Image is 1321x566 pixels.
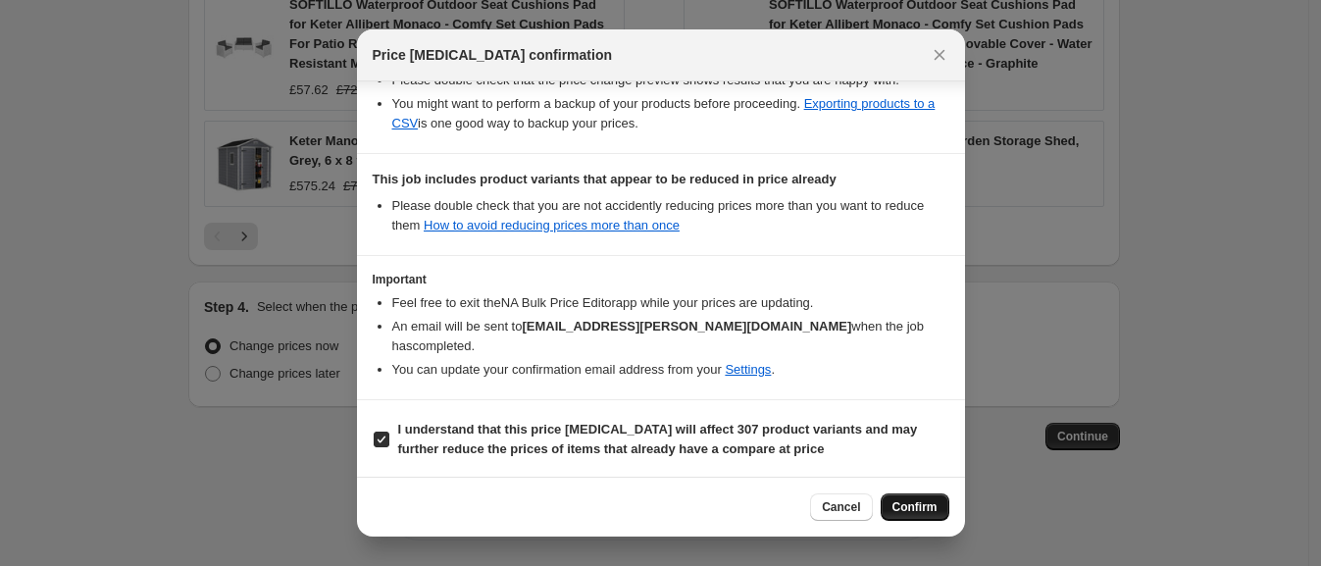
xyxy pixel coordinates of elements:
a: Settings [725,362,771,377]
button: Close [926,41,953,69]
li: You might want to perform a backup of your products before proceeding. is one good way to backup ... [392,94,949,133]
span: Cancel [822,499,860,515]
h3: Important [373,272,949,287]
button: Cancel [810,493,872,521]
li: Please double check that the price change preview shows results that you are happy with. [392,71,949,90]
li: You can update your confirmation email address from your . [392,360,949,380]
li: An email will be sent to when the job has completed . [392,317,949,356]
span: Price [MEDICAL_DATA] confirmation [373,45,613,65]
a: How to avoid reducing prices more than once [424,218,680,232]
b: This job includes product variants that appear to be reduced in price already [373,172,837,186]
li: Feel free to exit the NA Bulk Price Editor app while your prices are updating. [392,293,949,313]
b: I understand that this price [MEDICAL_DATA] will affect 307 product variants and may further redu... [398,422,918,456]
b: [EMAIL_ADDRESS][PERSON_NAME][DOMAIN_NAME] [522,319,851,334]
button: Confirm [881,493,949,521]
span: Confirm [892,499,938,515]
li: Please double check that you are not accidently reducing prices more than you want to reduce them [392,196,949,235]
